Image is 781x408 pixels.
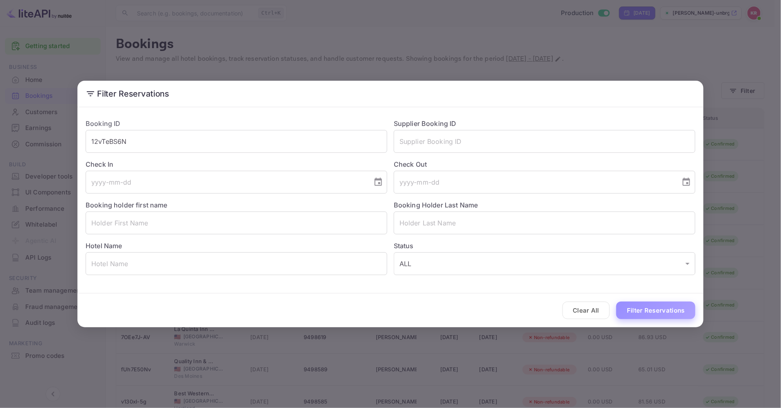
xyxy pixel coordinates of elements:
[86,171,367,194] input: yyyy-mm-dd
[394,201,478,209] label: Booking Holder Last Name
[77,81,704,107] h2: Filter Reservations
[394,159,695,169] label: Check Out
[394,212,695,234] input: Holder Last Name
[86,252,387,275] input: Hotel Name
[394,130,695,153] input: Supplier Booking ID
[86,119,121,128] label: Booking ID
[563,302,610,319] button: Clear All
[394,241,695,251] label: Status
[678,174,695,190] button: Choose date
[86,212,387,234] input: Holder First Name
[394,171,675,194] input: yyyy-mm-dd
[86,201,168,209] label: Booking holder first name
[86,130,387,153] input: Booking ID
[394,119,457,128] label: Supplier Booking ID
[86,159,387,169] label: Check In
[394,252,695,275] div: ALL
[86,242,122,250] label: Hotel Name
[616,302,695,319] button: Filter Reservations
[370,174,386,190] button: Choose date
